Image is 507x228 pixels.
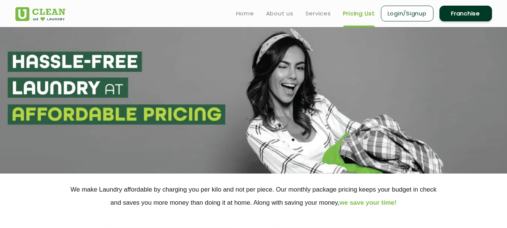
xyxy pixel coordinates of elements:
a: Home [236,9,254,18]
img: UClean Laundry and Dry Cleaning [15,7,65,21]
a: About us [266,9,293,18]
a: Pricing List [343,9,375,18]
p: We make Laundry affordable by charging you per kilo and not per piece. Our monthly package pricin... [15,183,492,209]
a: Services [305,9,331,18]
a: Franchise [439,6,492,21]
a: Login/Signup [381,6,433,21]
span: we save your time! [340,199,397,206]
